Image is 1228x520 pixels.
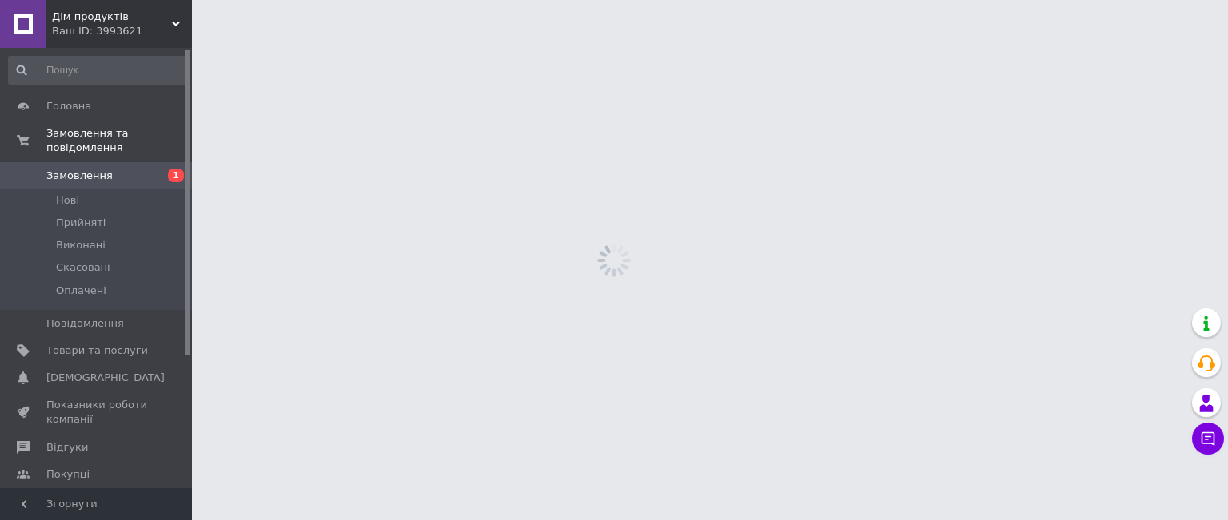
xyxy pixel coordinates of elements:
span: Нові [56,193,79,208]
div: Ваш ID: 3993621 [52,24,192,38]
span: Замовлення та повідомлення [46,126,192,155]
span: [DEMOGRAPHIC_DATA] [46,371,165,385]
span: 1 [168,169,184,182]
span: Замовлення [46,169,113,183]
span: Покупці [46,467,90,482]
button: Чат з покупцем [1192,423,1224,455]
span: Відгуки [46,440,88,455]
span: Дім продуктів [52,10,172,24]
span: Виконані [56,238,106,252]
span: Скасовані [56,260,110,275]
span: Головна [46,99,91,113]
span: Показники роботи компанії [46,398,148,427]
span: Оплачені [56,284,106,298]
span: Повідомлення [46,316,124,331]
span: Товари та послуги [46,343,148,358]
span: Прийняті [56,216,106,230]
input: Пошук [8,56,189,85]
